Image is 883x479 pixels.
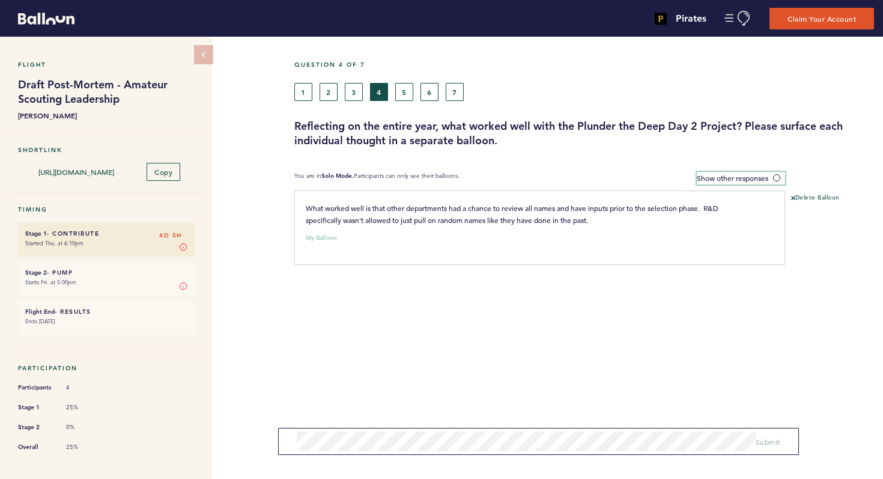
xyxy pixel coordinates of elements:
a: Balloon [9,12,74,25]
button: 3 [345,83,363,101]
time: Ends [DATE] [25,317,55,325]
span: Copy [154,167,172,177]
button: Manage Account [724,11,751,26]
button: 5 [395,83,413,101]
h6: - Contribute [25,230,187,237]
b: [PERSON_NAME] [18,109,194,121]
h4: Pirates [676,11,706,26]
button: Claim Your Account [769,8,874,29]
span: 25% [66,403,102,412]
h1: Draft Post-Mortem - Amateur Scouting Leadership [18,78,194,106]
h5: Participation [18,364,194,372]
h3: Reflecting on the entire year, what worked well with the Plunder the Deep Day 2 Project? Please s... [294,119,874,148]
span: Stage 2 [18,421,54,433]
h5: Shortlink [18,146,194,154]
h5: Timing [18,206,194,213]
h5: Question 4 of 7 [294,61,874,69]
small: Stage 2 [25,269,47,276]
time: Started Thu. at 6:10pm [25,239,83,247]
p: You are in Participants can only see their balloons. [294,172,460,185]
time: Starts Fri. at 5:00pm [25,278,76,286]
b: Solo Mode. [321,172,354,180]
button: 2 [320,83,338,101]
span: Show other responses [697,173,768,183]
h6: - Results [25,308,187,316]
button: 7 [446,83,464,101]
span: Overall [18,441,54,453]
span: Submit [756,437,780,447]
small: My Balloon [306,235,337,241]
span: What worked well is that other departments had a chance to review all names and have inputs prior... [306,203,720,225]
span: 4 [66,383,102,392]
button: 4 [370,83,388,101]
button: 6 [420,83,438,101]
svg: Balloon [18,13,74,25]
span: 25% [66,443,102,451]
button: Submit [756,436,780,448]
button: Copy [147,163,180,181]
span: Stage 1 [18,401,54,413]
button: Delete Balloon [791,194,840,203]
button: 1 [294,83,312,101]
span: Participants [18,382,54,394]
h5: Flight [18,61,194,69]
span: 4D 5H [159,230,182,242]
small: Flight End [25,308,55,316]
h6: - Pump [25,269,187,276]
span: 0% [66,423,102,432]
small: Stage 1 [25,230,47,237]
